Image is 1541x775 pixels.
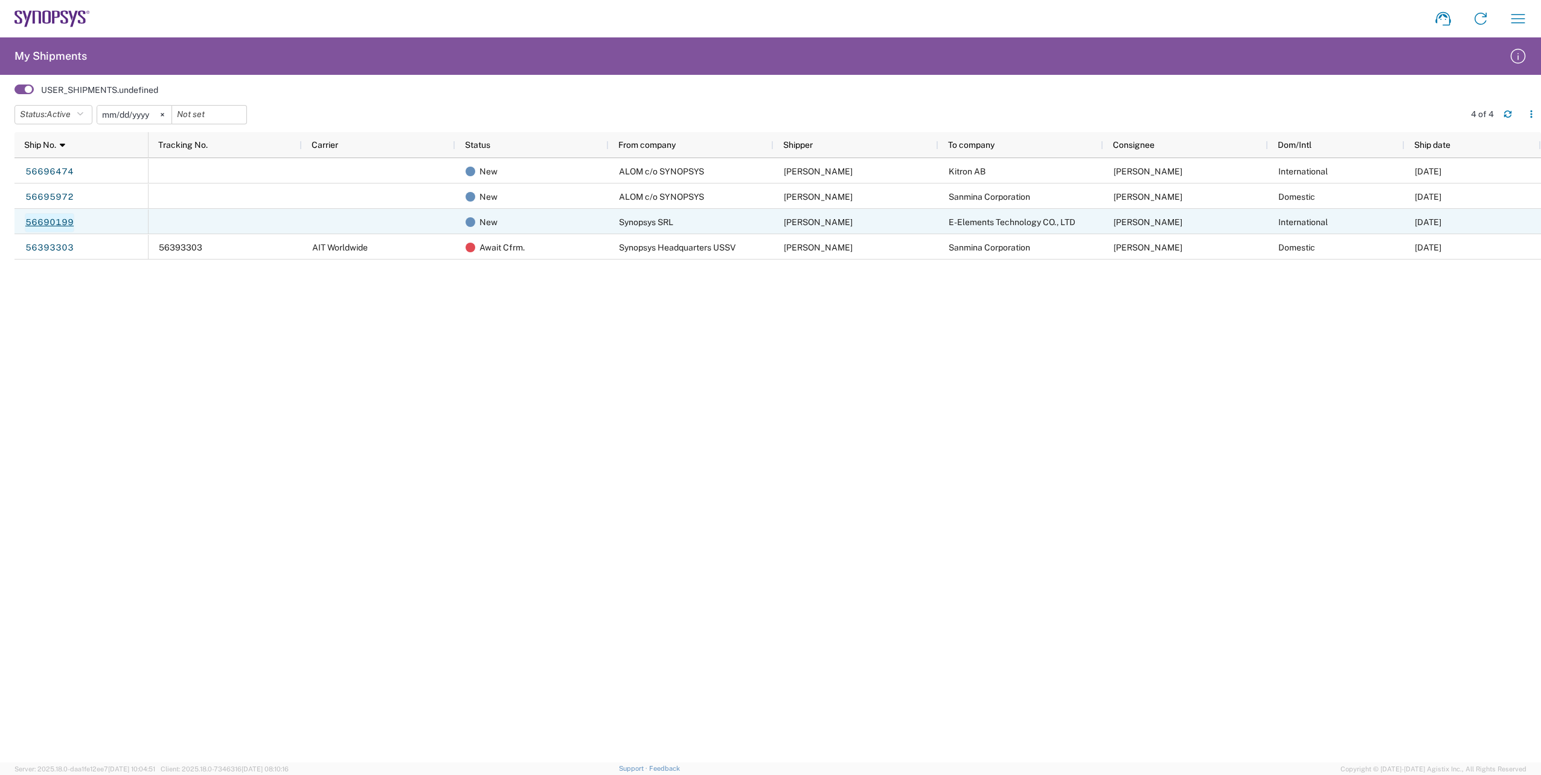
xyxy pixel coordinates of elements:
[1278,217,1328,227] span: International
[619,167,704,176] span: ALOM c/o SYNOPSYS
[479,235,525,260] span: Await Cfrm.
[14,105,92,124] button: Status:Active
[97,106,171,124] input: Not set
[1113,217,1182,227] span: Vita Huang
[649,765,680,772] a: Feedback
[619,243,735,252] span: Synopsys Headquarters USSV
[619,217,673,227] span: Synopsys SRL
[465,140,490,150] span: Status
[619,192,704,202] span: ALOM c/o SYNOPSYS
[312,140,338,150] span: Carrier
[479,159,498,184] span: New
[159,243,202,252] span: 56393303
[1471,109,1494,120] div: 4 of 4
[41,85,158,95] label: USER_SHIPMENTS.undefined
[479,209,498,235] span: New
[479,184,498,209] span: New
[158,140,208,150] span: Tracking No.
[242,765,289,773] span: [DATE] 08:10:16
[783,140,813,150] span: Shipper
[1278,243,1315,252] span: Domestic
[25,188,74,207] a: 56695972
[1113,140,1155,150] span: Consignee
[784,243,853,252] span: Faizan Qureshi
[46,109,71,119] span: Active
[784,167,853,176] span: Nirali Trivedi
[172,106,246,124] input: Not set
[1415,167,1441,176] span: 09/02/2025
[1278,167,1328,176] span: International
[25,162,74,182] a: 56696474
[1113,192,1182,202] span: Billy Lo
[618,140,676,150] span: From company
[949,192,1030,202] span: Sanmina Corporation
[949,167,985,176] span: Kitron AB
[25,213,74,232] a: 56690199
[1113,243,1182,252] span: Lisa Phan
[161,765,289,773] span: Client: 2025.18.0-7346316
[1415,192,1441,202] span: 09/02/2025
[312,243,368,252] span: AIT Worldwide
[949,217,1075,227] span: E-Elements Technology CO., LTD
[619,765,649,772] a: Support
[784,192,853,202] span: Nirali Trivedi
[949,243,1030,252] span: Sanmina Corporation
[24,140,56,150] span: Ship No.
[14,49,87,63] h2: My Shipments
[1415,217,1441,227] span: 09/03/2025
[1278,192,1315,202] span: Domestic
[108,765,155,773] span: [DATE] 10:04:51
[948,140,995,150] span: To company
[1415,243,1441,252] span: 08/05/2025
[1278,140,1312,150] span: Dom/Intl
[1341,764,1527,774] span: Copyright © [DATE]-[DATE] Agistix Inc., All Rights Reserved
[1414,140,1450,150] span: Ship date
[14,765,155,773] span: Server: 2025.18.0-daa1fe12ee7
[1113,167,1182,176] span: Marcus Warhag
[784,217,853,227] span: Nirali Trivedi
[25,238,74,258] a: 56393303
